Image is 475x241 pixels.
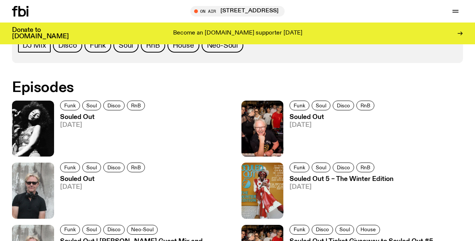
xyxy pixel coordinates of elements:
a: Souled Out[DATE] [283,114,377,157]
span: Disco [316,227,329,232]
span: House [173,41,194,50]
a: Disco [333,163,354,172]
span: Funk [294,102,305,108]
a: Soul [335,225,354,235]
a: House [167,38,199,53]
h3: Souled Out [290,114,377,120]
a: Soul [312,163,330,172]
span: Soul [316,165,326,170]
a: Funk [290,225,309,235]
span: Soul [339,227,350,232]
span: [DATE] [60,122,147,128]
span: Funk [294,165,305,170]
span: Disco [107,102,121,108]
a: Disco [103,225,125,235]
a: Funk [290,101,309,110]
a: Funk [60,225,80,235]
a: DJ Mix [18,38,51,53]
h3: Souled Out [60,176,147,182]
a: RnB [356,163,374,172]
span: Neo-Soul [131,227,154,232]
span: Funk [90,41,106,50]
span: [DATE] [290,122,377,128]
a: Soul [82,101,101,110]
span: Disco [337,165,350,170]
span: Disco [107,227,121,232]
a: Souled Out[DATE] [54,176,147,218]
h2: Episodes [12,81,310,95]
span: Soul [86,227,97,232]
a: Disco [103,163,125,172]
a: Soul [82,225,101,235]
span: Soul [86,165,97,170]
span: Disco [107,165,121,170]
a: Disco [53,38,82,53]
span: [DATE] [290,184,394,190]
a: Neo-Soul [202,38,243,53]
a: Disco [103,101,125,110]
span: DJ Mix [23,41,46,50]
h3: Souled Out [60,114,147,120]
img: Stephen looks directly at the camera, wearing a black tee, black sunglasses and headphones around... [12,163,54,218]
a: RnB [141,38,165,53]
span: Soul [316,102,326,108]
a: Neo-Soul [127,225,158,235]
span: RnB [360,102,370,108]
span: Disco [58,41,77,50]
a: Souled Out[DATE] [54,114,147,157]
span: RnB [146,41,160,50]
span: [DATE] [60,184,147,190]
span: RnB [360,165,370,170]
span: Funk [64,227,76,232]
a: Funk [84,38,111,53]
span: RnB [131,102,141,108]
button: On Air[STREET_ADDRESS] [190,6,285,17]
span: Soul [119,41,133,50]
span: Funk [64,102,76,108]
a: Funk [60,163,80,172]
a: Soul [82,163,101,172]
span: Funk [294,227,305,232]
a: Soul [113,38,139,53]
a: RnB [127,163,145,172]
span: Soul [86,102,97,108]
a: Souled Out 5 – The Winter Edition[DATE] [283,176,394,218]
a: Funk [290,163,309,172]
a: Soul [312,101,330,110]
h3: Souled Out 5 – The Winter Edition [290,176,394,182]
a: RnB [127,101,145,110]
span: House [360,227,376,232]
p: Become an [DOMAIN_NAME] supporter [DATE] [173,30,302,37]
span: RnB [131,165,141,170]
a: Disco [333,101,354,110]
a: House [356,225,380,235]
a: RnB [356,101,374,110]
a: Funk [60,101,80,110]
span: Disco [337,102,350,108]
a: Disco [312,225,333,235]
span: Funk [64,165,76,170]
span: Neo-Soul [207,41,238,50]
h3: Donate to [DOMAIN_NAME] [12,27,69,40]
